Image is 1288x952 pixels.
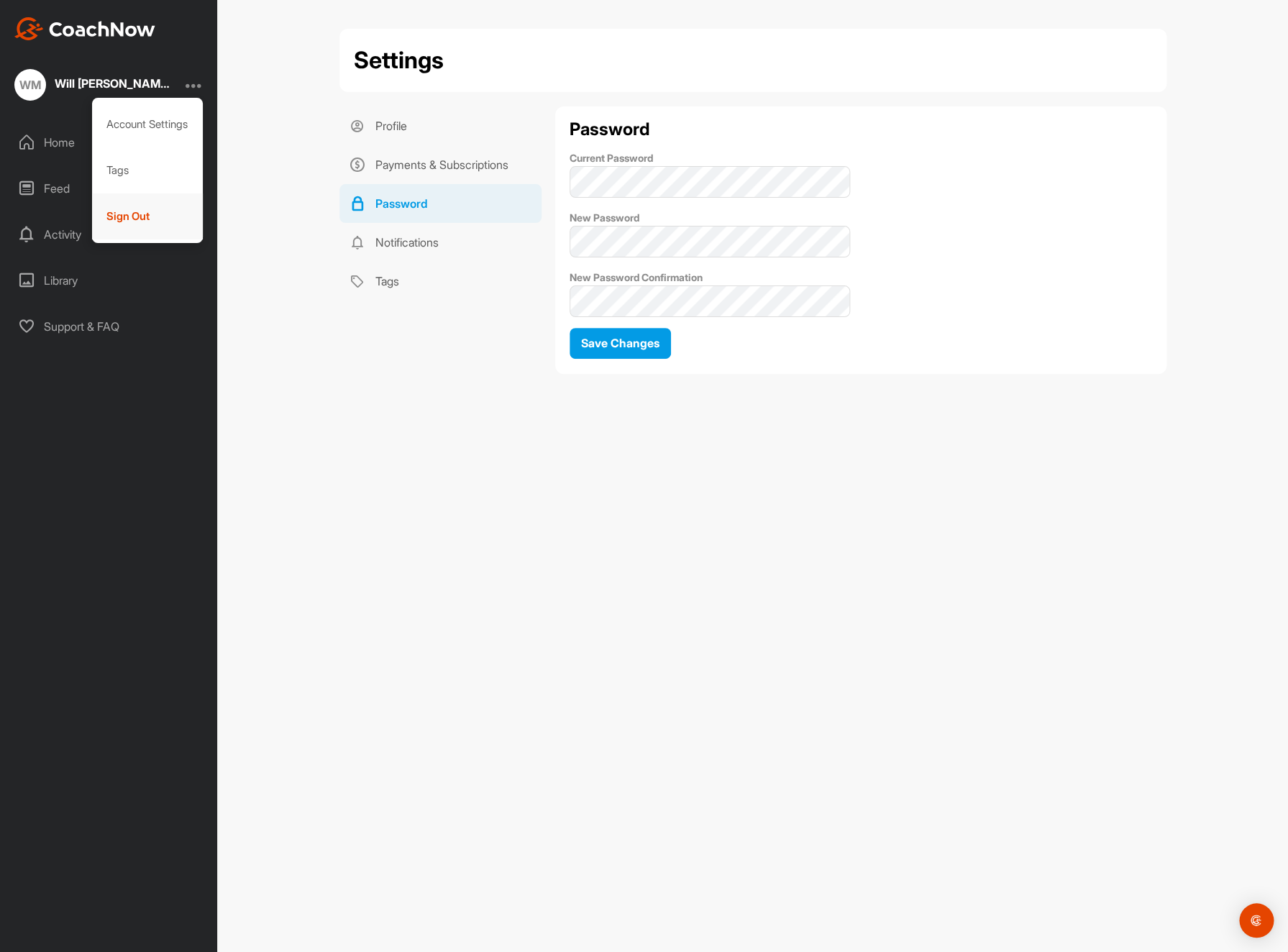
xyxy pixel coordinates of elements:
div: Open Intercom Messenger [1239,903,1274,938]
div: Tags [92,147,204,193]
div: Feed [8,170,211,206]
h2: Settings [354,43,444,78]
a: Payments & Subscriptions [339,145,542,184]
div: Library [8,262,211,298]
div: Account Settings [92,101,204,147]
label: New Password [570,211,639,224]
div: Sign Out [92,193,204,239]
a: Profile [339,106,542,145]
div: WM [14,69,46,101]
a: Tags [339,262,542,301]
div: Support & FAQ [8,308,211,344]
div: Activity [8,216,211,252]
h2: Password [570,121,1152,138]
div: Will [PERSON_NAME] [55,78,170,89]
button: Save Changes [570,328,671,359]
a: Notifications [339,223,542,262]
span: Save Changes [581,336,659,350]
label: Current Password [570,152,653,164]
img: CoachNow [14,17,155,40]
a: Password [339,184,542,223]
label: New Password Confirmation [570,271,703,283]
div: Home [8,124,211,160]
